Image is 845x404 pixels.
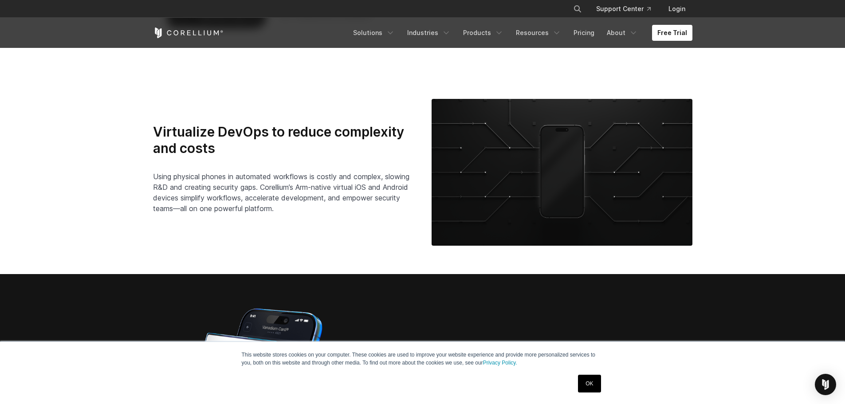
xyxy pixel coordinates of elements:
a: Corellium Home [153,27,224,38]
button: Search [570,1,586,17]
div: Navigation Menu [348,25,692,41]
div: Navigation Menu [562,1,692,17]
a: Pricing [568,25,600,41]
img: Corellium_MobileAppDevOps_v1 [432,99,692,246]
a: Privacy Policy. [483,360,517,366]
div: Open Intercom Messenger [815,374,836,395]
a: About [601,25,643,41]
h3: Virtualize DevOps to reduce complexity and costs [153,124,414,157]
span: Using physical phones in automated workflows is costly and complex, slowing R&D and creating secu... [153,172,409,213]
a: OK [578,375,601,392]
p: This website stores cookies on your computer. These cookies are used to improve your website expe... [242,351,604,367]
a: Industries [402,25,456,41]
a: Login [661,1,692,17]
a: Support Center [589,1,658,17]
a: Free Trial [652,25,692,41]
a: Solutions [348,25,400,41]
a: Products [458,25,509,41]
a: Resources [511,25,566,41]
